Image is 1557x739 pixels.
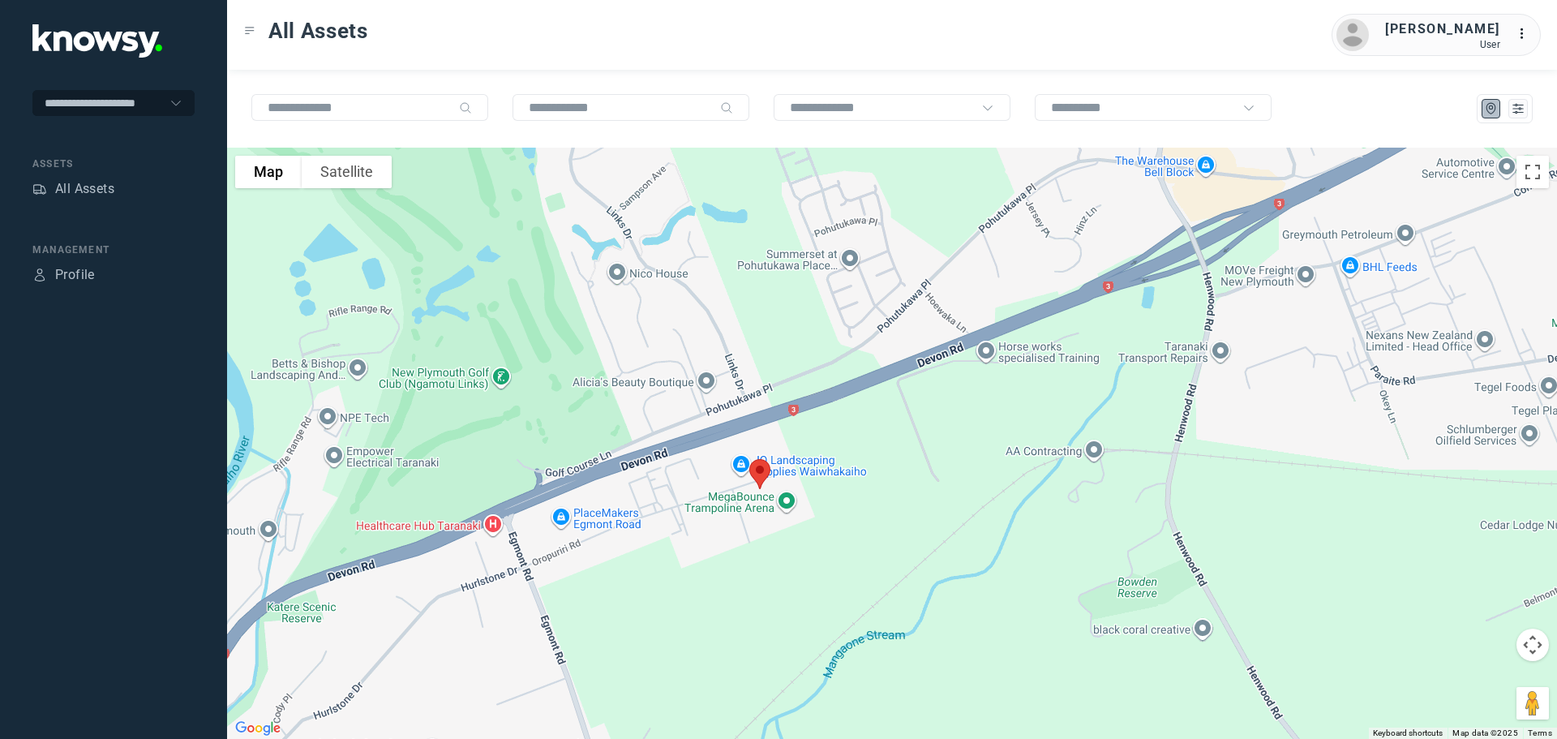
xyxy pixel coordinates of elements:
span: All Assets [268,16,368,45]
a: ProfileProfile [32,265,95,285]
button: Toggle fullscreen view [1516,156,1549,188]
button: Show street map [235,156,302,188]
div: Profile [55,265,95,285]
div: List [1511,101,1525,116]
a: Open this area in Google Maps (opens a new window) [231,718,285,739]
button: Keyboard shortcuts [1373,728,1443,739]
div: User [1385,39,1500,50]
div: Management [32,243,195,257]
div: Toggle Menu [244,25,255,37]
div: Map [1484,101,1499,116]
span: Map data ©2025 [1452,728,1518,737]
tspan: ... [1517,28,1533,40]
div: [PERSON_NAME] [1385,19,1500,39]
div: : [1516,24,1536,46]
img: avatar.png [1336,19,1369,51]
div: All Assets [55,179,114,199]
img: Google [231,718,285,739]
div: Assets [32,157,195,171]
img: Application Logo [32,24,162,58]
button: Drag Pegman onto the map to open Street View [1516,687,1549,720]
div: Profile [32,268,47,282]
div: Assets [32,182,47,196]
button: Show satellite imagery [302,156,392,188]
button: Map camera controls [1516,629,1549,661]
a: AssetsAll Assets [32,179,114,199]
a: Terms [1528,728,1552,737]
div: : [1516,24,1536,44]
div: Search [459,101,472,114]
div: Search [720,101,733,114]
